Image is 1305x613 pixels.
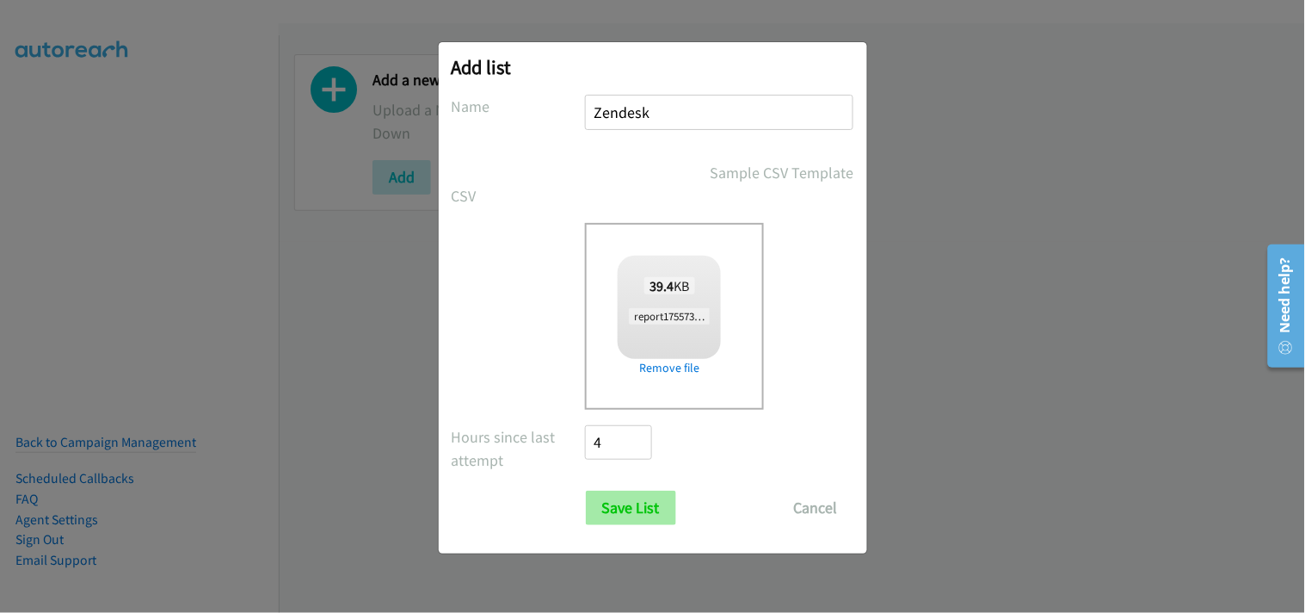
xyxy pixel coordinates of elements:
[586,491,676,525] input: Save List
[649,277,674,294] strong: 39.4
[629,308,753,325] span: report1755731839479.csv
[452,55,854,79] h2: Add list
[644,277,695,294] span: KB
[452,425,586,472] label: Hours since last attempt
[618,359,721,377] a: Remove file
[778,491,854,525] button: Cancel
[711,161,854,184] a: Sample CSV Template
[452,95,586,118] label: Name
[452,184,586,207] label: CSV
[1256,238,1305,375] iframe: Resource Center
